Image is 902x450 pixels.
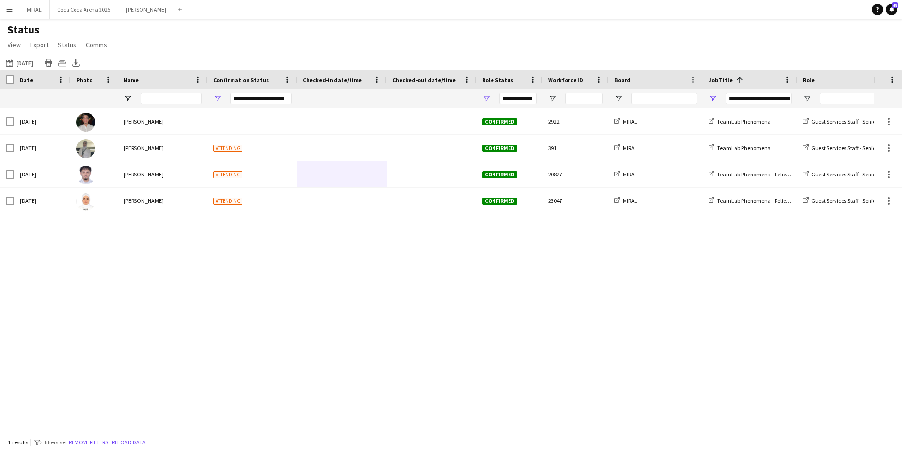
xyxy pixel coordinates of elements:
[811,144,877,151] span: Guest Services Staff - Senior
[213,198,242,205] span: Attending
[14,161,71,187] div: [DATE]
[43,57,54,68] app-action-btn: Print
[709,171,796,178] a: TeamLab Phenomena - Relievers
[803,144,877,151] a: Guest Services Staff - Senior
[118,0,174,19] button: [PERSON_NAME]
[543,108,609,134] div: 2922
[303,76,362,83] span: Checked-in date/time
[614,94,623,103] button: Open Filter Menu
[820,93,886,104] input: Role Filter Input
[76,139,95,158] img: Mariam Laila
[803,118,877,125] a: Guest Services Staff - Senior
[717,118,771,125] span: TeamLab Phenomena
[110,437,148,448] button: Reload data
[614,197,637,204] a: MIRAL
[803,197,877,204] a: Guest Services Staff - Senior
[482,76,513,83] span: Role Status
[76,192,95,211] img: Fatima Hasan
[803,94,811,103] button: Open Filter Menu
[623,144,637,151] span: MIRAL
[892,2,898,8] span: 43
[811,118,877,125] span: Guest Services Staff - Senior
[623,118,637,125] span: MIRAL
[4,57,35,68] button: [DATE]
[482,171,517,178] span: Confirmed
[213,171,242,178] span: Attending
[50,0,118,19] button: Coca Coca Arena 2025
[565,93,603,104] input: Workforce ID Filter Input
[543,135,609,161] div: 391
[393,76,456,83] span: Checked-out date/time
[124,76,139,83] span: Name
[709,76,733,83] span: Job Title
[20,76,33,83] span: Date
[717,144,771,151] span: TeamLab Phenomena
[76,113,95,132] img: Mohamad Alirksusi
[4,39,25,51] a: View
[26,39,52,51] a: Export
[482,94,491,103] button: Open Filter Menu
[124,197,164,204] span: [PERSON_NAME]
[213,76,269,83] span: Confirmation Status
[631,93,697,104] input: Board Filter Input
[213,145,242,152] span: Attending
[709,197,796,204] a: TeamLab Phenomena - Relievers
[709,118,771,125] a: TeamLab Phenomena
[803,76,815,83] span: Role
[717,197,796,204] span: TeamLab Phenomena - Relievers
[67,437,110,448] button: Remove filters
[811,197,877,204] span: Guest Services Staff - Senior
[811,171,877,178] span: Guest Services Staff - Senior
[19,0,50,19] button: MIRAL
[717,171,796,178] span: TeamLab Phenomena - Relievers
[54,39,80,51] a: Status
[614,144,637,151] a: MIRAL
[482,118,517,125] span: Confirmed
[709,94,717,103] button: Open Filter Menu
[548,94,557,103] button: Open Filter Menu
[548,76,583,83] span: Workforce ID
[482,198,517,205] span: Confirmed
[58,41,76,49] span: Status
[76,166,95,184] img: Abdulrahman Sameeh
[543,188,609,214] div: 23047
[76,76,92,83] span: Photo
[124,144,164,151] span: [PERSON_NAME]
[14,188,71,214] div: [DATE]
[886,4,897,15] a: 43
[543,161,609,187] div: 20827
[14,108,71,134] div: [DATE]
[30,41,49,49] span: Export
[623,171,637,178] span: MIRAL
[124,118,164,125] span: [PERSON_NAME]
[623,197,637,204] span: MIRAL
[86,41,107,49] span: Comms
[614,118,637,125] a: MIRAL
[614,171,637,178] a: MIRAL
[124,171,164,178] span: [PERSON_NAME]
[14,135,71,161] div: [DATE]
[141,93,202,104] input: Name Filter Input
[82,39,111,51] a: Comms
[614,76,631,83] span: Board
[8,41,21,49] span: View
[709,144,771,151] a: TeamLab Phenomena
[124,94,132,103] button: Open Filter Menu
[70,57,82,68] app-action-btn: Export XLSX
[482,145,517,152] span: Confirmed
[213,94,222,103] button: Open Filter Menu
[57,57,68,68] app-action-btn: Crew files as ZIP
[40,439,67,446] span: 3 filters set
[803,171,877,178] a: Guest Services Staff - Senior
